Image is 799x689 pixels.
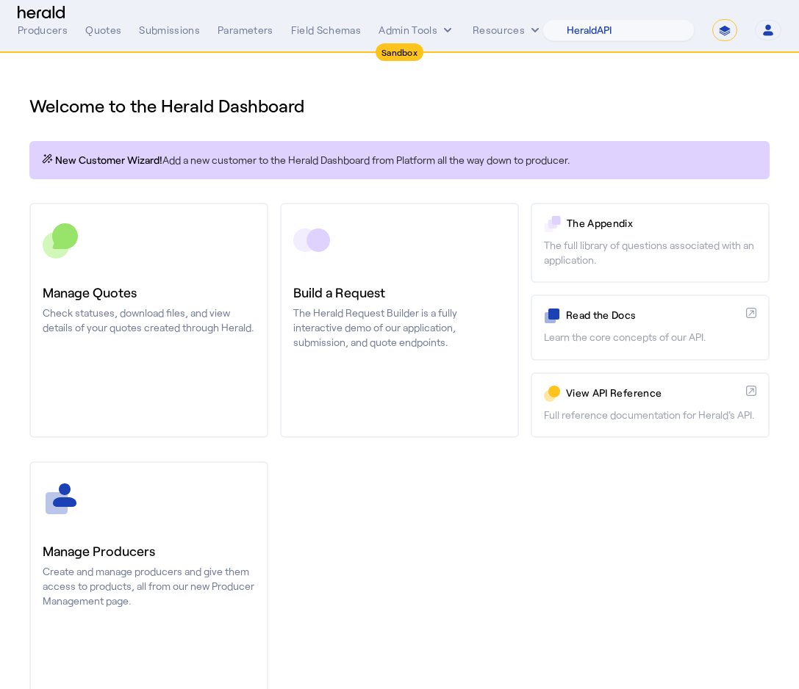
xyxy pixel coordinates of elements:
a: Read the DocsLearn the core concepts of our API. [531,295,770,360]
p: The Appendix [567,216,756,231]
button: internal dropdown menu [379,23,455,37]
p: Learn the core concepts of our API. [544,330,756,344]
h3: Manage Producers [43,541,255,561]
span: New Customer Wizard! [55,153,162,167]
p: Add a new customer to the Herald Dashboard from Platform all the way down to producer. [41,153,758,167]
p: The Herald Request Builder is a fully interactive demo of our application, submission, and quote ... [293,306,506,350]
p: View API Reference [566,386,740,400]
img: Herald Logo [18,6,65,20]
div: Sandbox [376,43,423,61]
p: The full library of questions associated with an application. [544,238,756,267]
p: Create and manage producers and give them access to products, all from our new Producer Managemen... [43,564,255,608]
button: Resources dropdown menu [473,23,542,37]
a: Manage QuotesCheck statuses, download files, and view details of your quotes created through Herald. [29,203,268,438]
div: Submissions [139,23,200,37]
h1: Welcome to the Herald Dashboard [29,94,770,118]
div: Quotes [85,23,121,37]
h3: Manage Quotes [43,282,255,303]
p: Full reference documentation for Herald's API. [544,408,756,422]
a: Build a RequestThe Herald Request Builder is a fully interactive demo of our application, submiss... [280,203,519,438]
div: Producers [18,23,68,37]
a: View API ReferenceFull reference documentation for Herald's API. [531,372,770,438]
div: Field Schemas [291,23,362,37]
p: Check statuses, download files, and view details of your quotes created through Herald. [43,306,255,335]
p: Read the Docs [566,308,740,322]
div: Parameters [218,23,273,37]
a: The AppendixThe full library of questions associated with an application. [531,203,770,283]
h3: Build a Request [293,282,506,303]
